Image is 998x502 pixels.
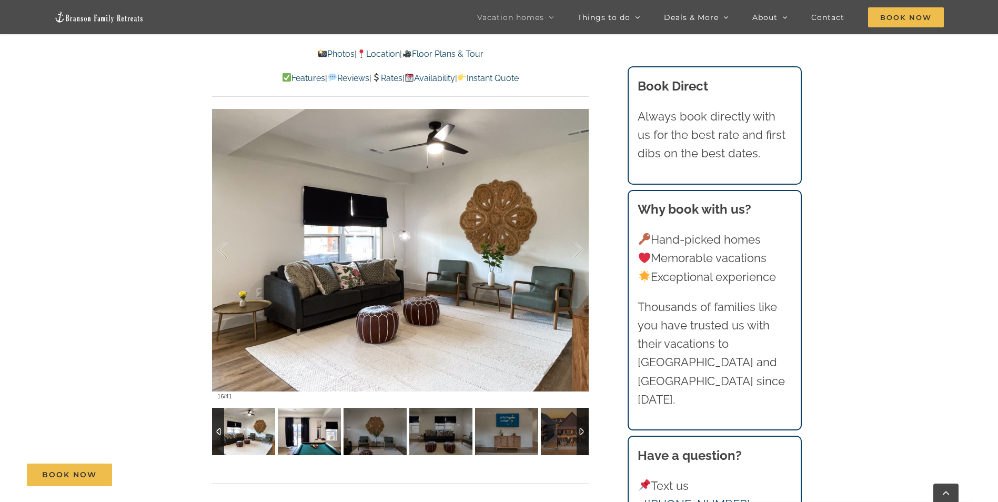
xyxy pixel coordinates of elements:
a: Instant Quote [457,73,519,83]
p: Always book directly with us for the best rate and first dibs on the best dates. [638,107,791,163]
span: Book Now [42,470,97,479]
img: 📆 [405,73,414,82]
img: 📍 [357,49,366,58]
p: Thousands of families like you have trusted us with their vacations to [GEOGRAPHIC_DATA] and [GEO... [638,298,791,409]
p: | | | | [212,72,589,85]
h3: Why book with us? [638,200,791,219]
img: 🔑 [639,233,650,245]
a: Reviews [327,73,369,83]
span: Contact [811,14,844,21]
a: Rates [371,73,402,83]
span: Deals & More [664,14,719,21]
strong: Have a question? [638,448,742,463]
img: Branson Family Retreats Logo [54,11,144,23]
a: Floor Plans & Tour [402,49,483,59]
img: 🎥 [403,49,411,58]
img: 08-Wildflower-Lodge-at-Table-Rock-Lake-Branson-Family-Retreats-vacation-home-rental-1120-scaled.j... [344,408,407,455]
img: 08-Wildflower-Lodge-at-Table-Rock-Lake-Branson-Family-Retreats-vacation-home-rental-1104-scaled.j... [212,408,275,455]
img: 08-Wildflower-Lodge-at-Table-Rock-Lake-Branson-Family-Retreats-vacation-home-rental-1107-scaled.j... [278,408,341,455]
span: Things to do [578,14,630,21]
img: 00-Wildflower-Lodge-Rocky-Shores-summer-2023-1104-Edit-scaled.jpg-nggid041561-ngg0dyn-120x90-00f0... [541,408,604,455]
img: ✅ [283,73,291,82]
span: Vacation homes [477,14,544,21]
a: Book Now [27,464,112,486]
img: 💬 [328,73,337,82]
a: Features [282,73,325,83]
a: Location [357,49,400,59]
span: About [752,14,778,21]
p: | | [212,47,589,61]
b: Book Direct [638,78,708,94]
img: 📸 [318,49,327,58]
img: 👉 [458,73,466,82]
img: 🌟 [639,270,650,282]
img: 08-Wildflower-Lodge-at-Table-Rock-Lake-Branson-Family-Retreats-vacation-home-rental-1121-scaled.j... [409,408,472,455]
img: ❤️ [639,252,650,264]
a: Availability [405,73,455,83]
a: Photos [318,49,355,59]
p: Hand-picked homes Memorable vacations Exceptional experience [638,230,791,286]
img: 💲 [372,73,380,82]
img: 08-Wildflower-Lodge-at-Table-Rock-Lake-Branson-Family-Retreats-vacation-home-rental-1122-Edit-sca... [475,408,538,455]
span: Book Now [868,7,944,27]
